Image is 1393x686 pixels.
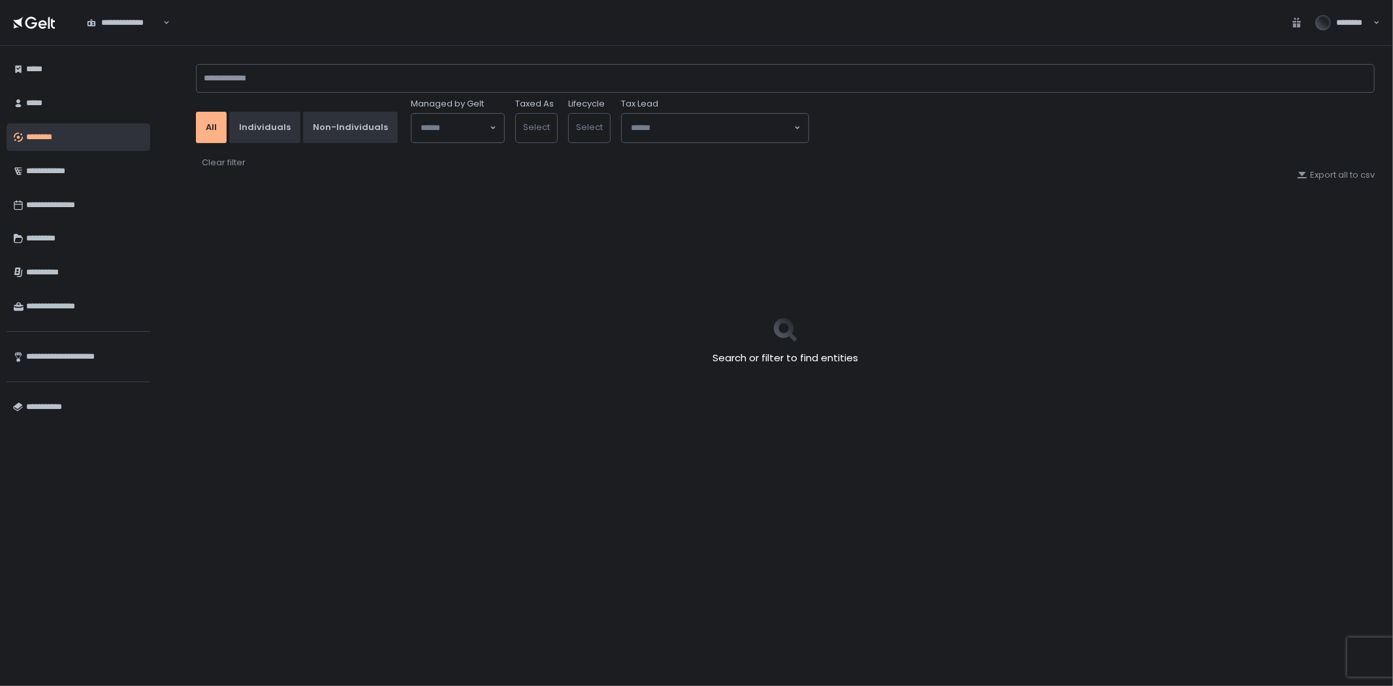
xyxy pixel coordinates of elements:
button: All [196,112,227,143]
button: Non-Individuals [303,112,398,143]
button: Clear filter [201,156,246,169]
button: Export all to csv [1297,169,1375,181]
input: Search for option [631,122,793,135]
h2: Search or filter to find entities [713,351,858,366]
button: Individuals [229,112,300,143]
label: Lifecycle [568,98,605,110]
div: Non-Individuals [313,122,388,133]
input: Search for option [421,122,488,135]
div: Clear filter [202,157,246,169]
label: Taxed As [515,98,554,110]
span: Select [576,121,603,133]
div: Search for option [411,114,504,142]
div: Individuals [239,122,291,133]
div: Search for option [78,8,170,36]
span: Managed by Gelt [411,98,484,110]
div: All [206,122,217,133]
span: Tax Lead [621,98,658,110]
input: Search for option [161,16,162,29]
span: Select [523,121,550,133]
div: Search for option [622,114,809,142]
